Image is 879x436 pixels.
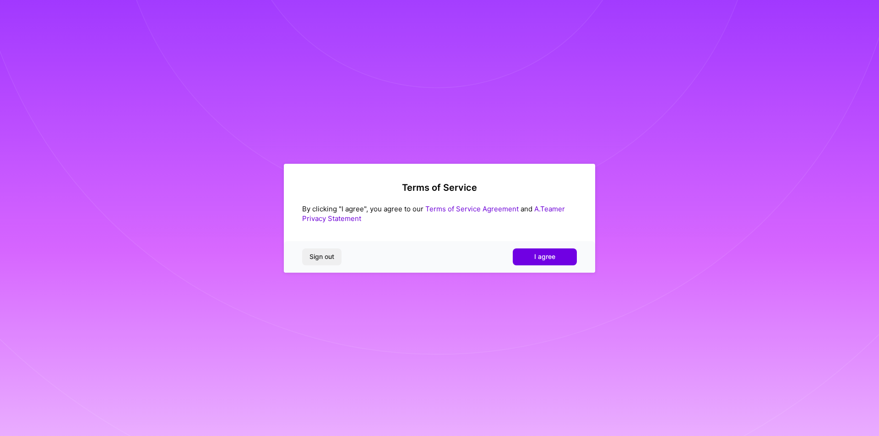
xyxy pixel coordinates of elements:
[513,248,577,265] button: I agree
[302,204,577,223] div: By clicking "I agree", you agree to our and
[534,252,555,261] span: I agree
[309,252,334,261] span: Sign out
[302,182,577,193] h2: Terms of Service
[425,205,519,213] a: Terms of Service Agreement
[302,248,342,265] button: Sign out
